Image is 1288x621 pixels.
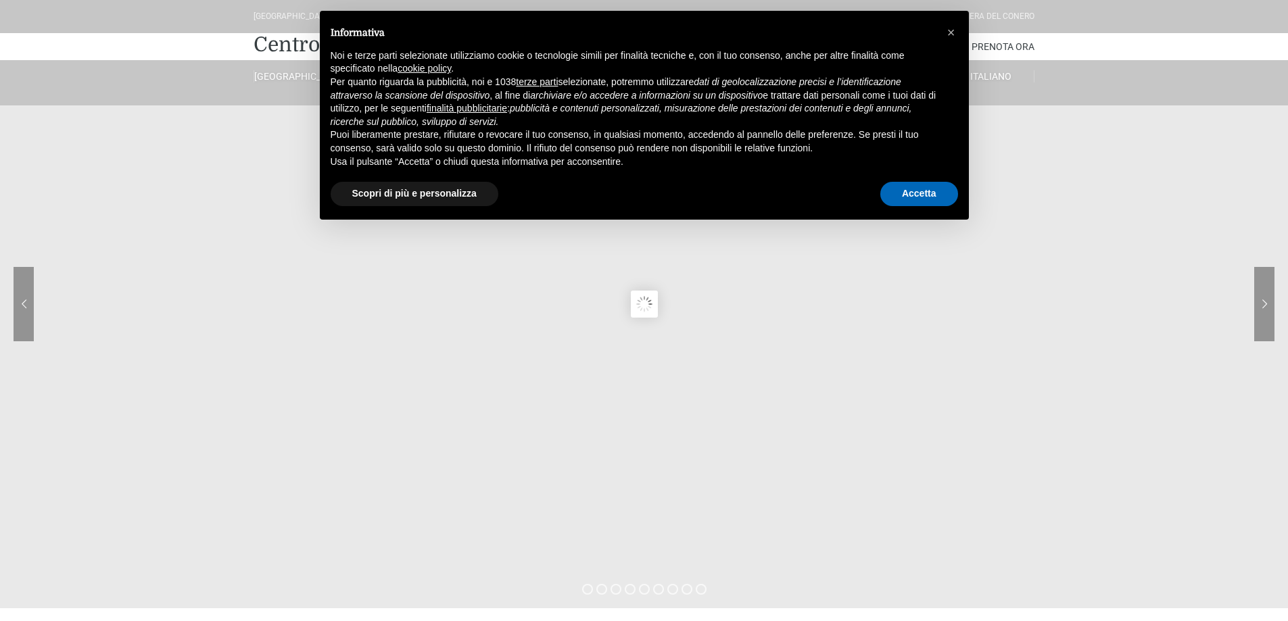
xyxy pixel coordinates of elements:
span: Italiano [970,71,1011,82]
p: Noi e terze parti selezionate utilizziamo cookie o tecnologie simili per finalità tecniche e, con... [331,49,936,76]
button: Accetta [880,182,958,206]
span: × [947,25,955,40]
div: [GEOGRAPHIC_DATA] [254,10,331,23]
a: Prenota Ora [972,33,1034,60]
a: [GEOGRAPHIC_DATA] [254,70,340,82]
a: Italiano [948,70,1034,82]
a: cookie policy [398,63,451,74]
button: Chiudi questa informativa [940,22,962,43]
div: Riviera Del Conero [955,10,1034,23]
p: Usa il pulsante “Accetta” o chiudi questa informativa per acconsentire. [331,155,936,169]
button: finalità pubblicitarie [427,102,507,116]
h2: Informativa [331,27,936,39]
em: dati di geolocalizzazione precisi e l’identificazione attraverso la scansione del dispositivo [331,76,901,101]
button: Scopri di più e personalizza [331,182,498,206]
p: Per quanto riguarda la pubblicità, noi e 1038 selezionate, potremmo utilizzare , al fine di e tra... [331,76,936,128]
em: archiviare e/o accedere a informazioni su un dispositivo [530,90,763,101]
button: terze parti [516,76,558,89]
a: Centro Vacanze De Angelis [254,31,515,58]
p: Puoi liberamente prestare, rifiutare o revocare il tuo consenso, in qualsiasi momento, accedendo ... [331,128,936,155]
em: pubblicità e contenuti personalizzati, misurazione delle prestazioni dei contenuti e degli annunc... [331,103,912,127]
